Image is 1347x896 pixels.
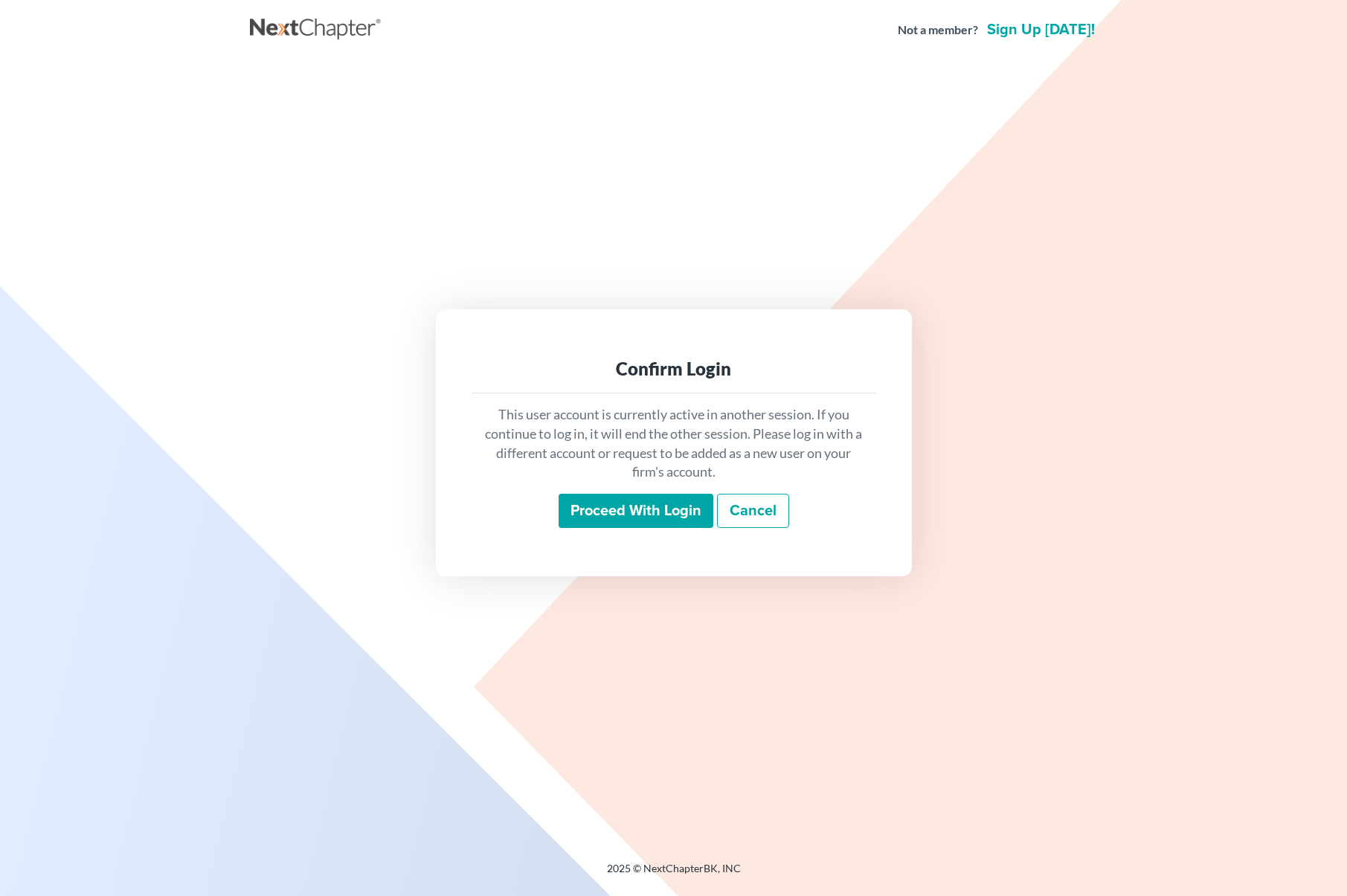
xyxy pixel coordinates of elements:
[250,861,1098,888] div: 2025 © NextChapterBK, INC
[483,357,864,381] div: Confirm Login
[559,494,713,528] input: Proceed with login
[898,22,978,39] strong: Not a member?
[717,494,789,528] a: Cancel
[984,22,1098,37] a: Sign up [DATE]!
[483,405,864,482] p: This user account is currently active in another session. If you continue to log in, it will end ...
